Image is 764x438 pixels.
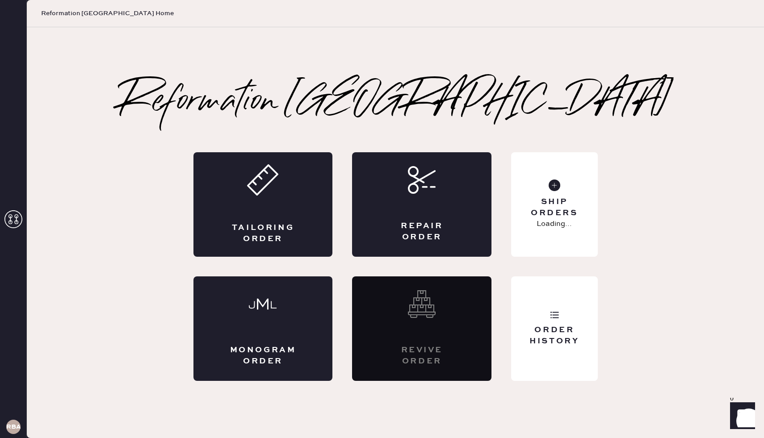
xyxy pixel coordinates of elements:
div: Revive order [388,345,456,367]
iframe: Front Chat [722,398,760,436]
span: Reformation [GEOGRAPHIC_DATA] Home [41,9,174,18]
div: Monogram Order [229,345,297,367]
h2: Reformation [GEOGRAPHIC_DATA] [119,84,672,120]
div: Interested? Contact us at care@hemster.co [352,276,491,381]
div: Ship Orders [518,196,590,219]
h3: RBA [6,424,21,430]
div: Repair Order [388,221,456,243]
div: Order History [518,325,590,347]
div: Tailoring Order [229,222,297,245]
p: Loading... [537,219,572,229]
